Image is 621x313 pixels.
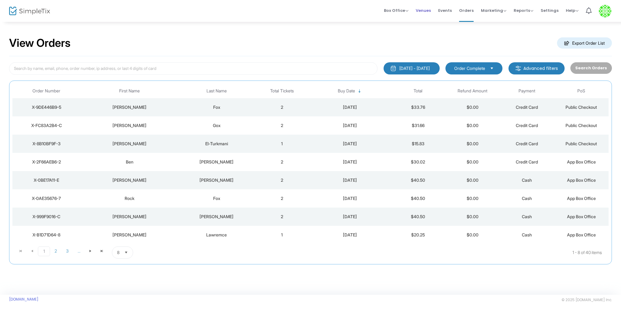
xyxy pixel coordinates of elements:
[390,65,396,71] img: monthly
[14,141,79,147] div: X-8B10BF9F-3
[445,98,500,116] td: $0.00
[193,246,602,259] kendo-pager-info: 1 - 8 of 40 items
[310,214,389,220] div: 8/9/2025
[85,246,96,256] span: Go to the next page
[14,159,79,165] div: X-2F66AEB6-2
[566,8,579,13] span: Help
[391,84,445,98] th: Total
[180,214,253,220] div: Conrad
[357,89,362,94] span: Sortable
[255,189,309,208] td: 2
[566,141,597,146] span: Public Checkout
[384,62,440,74] button: [DATE] - [DATE]
[117,249,119,256] span: 8
[255,135,309,153] td: 1
[391,226,445,244] td: $20.25
[445,116,500,135] td: $0.00
[180,104,253,110] div: Fox
[73,246,85,256] span: Page 4
[522,196,532,201] span: Cash
[32,88,60,94] span: Order Number
[310,195,389,201] div: 8/9/2025
[255,84,309,98] th: Total Tickets
[541,3,559,18] span: Settings
[516,105,538,110] span: Credit Card
[391,153,445,171] td: $30.02
[310,177,389,183] div: 8/9/2025
[577,88,585,94] span: PoS
[255,98,309,116] td: 2
[310,104,389,110] div: 8/9/2025
[516,123,538,128] span: Credit Card
[522,214,532,219] span: Cash
[514,8,533,13] span: Reports
[9,36,71,50] h2: View Orders
[481,8,506,13] span: Marketing
[445,208,500,226] td: $0.00
[255,208,309,226] td: 2
[180,232,253,238] div: Lawremce
[255,226,309,244] td: 1
[12,84,609,244] div: Data table
[488,65,496,72] button: Select
[14,177,79,183] div: X-0BE17A11-E
[255,116,309,135] td: 2
[445,135,500,153] td: $0.00
[50,246,62,256] span: Page 2
[119,88,140,94] span: First Name
[454,65,485,71] span: Order Complete
[522,232,532,237] span: Cash
[14,232,79,238] div: X-B1D71D64-8
[180,177,253,183] div: Harrington
[88,249,93,253] span: Go to the next page
[562,298,612,302] span: © 2025 [DOMAIN_NAME] Inc.
[180,195,253,201] div: Fox
[255,153,309,171] td: 2
[567,159,596,164] span: App Box Office
[567,214,596,219] span: App Box Office
[516,159,538,164] span: Credit Card
[438,3,452,18] span: Events
[391,116,445,135] td: $31.66
[82,232,177,238] div: Alisia
[9,62,378,75] input: Search by name, email, phone, order number, ip address, or last 4 digits of card
[62,246,73,256] span: Page 3
[522,177,532,183] span: Cash
[459,3,474,18] span: Orders
[445,189,500,208] td: $0.00
[96,246,108,256] span: Go to the last page
[82,104,177,110] div: Leslie
[310,122,389,129] div: 8/9/2025
[206,88,227,94] span: Last Name
[516,141,538,146] span: Credit Card
[445,84,500,98] th: Refund Amount
[99,249,104,253] span: Go to the last page
[82,122,177,129] div: Leslie
[122,247,130,258] button: Select
[310,141,389,147] div: 8/9/2025
[82,177,177,183] div: David
[416,3,431,18] span: Venues
[566,105,597,110] span: Public Checkout
[310,232,389,238] div: 8/9/2025
[566,123,597,128] span: Public Checkout
[391,189,445,208] td: $40.50
[14,122,79,129] div: X-FC83A2B4-C
[255,171,309,189] td: 2
[399,65,430,71] div: [DATE] - [DATE]
[567,177,596,183] span: App Box Office
[180,122,253,129] div: Gox
[445,171,500,189] td: $0.00
[391,135,445,153] td: $15.83
[82,214,177,220] div: Larry
[180,159,253,165] div: Giannantonio
[82,195,177,201] div: Rock
[14,195,79,201] div: X-0AE35676-7
[391,98,445,116] td: $33.76
[14,104,79,110] div: X-9DE446B9-5
[567,232,596,237] span: App Box Office
[445,153,500,171] td: $0.00
[391,171,445,189] td: $40.50
[519,88,535,94] span: Payment
[391,208,445,226] td: $40.50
